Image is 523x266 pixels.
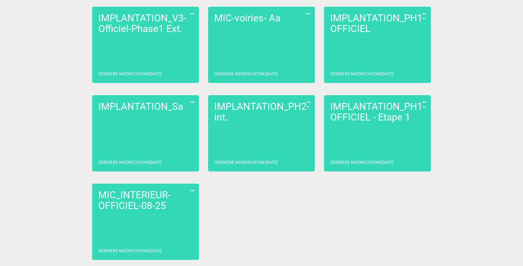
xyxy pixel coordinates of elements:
h2: IMPLANTATION_V3-Officiel-Phase1 Ext. [98,13,193,34]
a: IMPLANTATION_PH1-OFFICIEL - Etape 1Dernière modification:[DATE] [324,95,431,171]
p: Dernière modification : [DATE] [98,159,162,165]
a: IMPLANTATION_SaDernière modification:[DATE] [92,95,199,171]
h2: IMPLANTATION_PH1-OFFICIEL [330,13,425,34]
a: MIC-voiries- AaDernière modification:[DATE] [208,7,315,83]
a: IMPLANTATION_V3-Officiel-Phase1 Ext.Dernière modification:[DATE] [92,7,199,83]
a: MIC_INTERIEUR-OFFICIEL-08-25Dernière modification:[DATE] [92,184,199,260]
a: IMPLANTATION_PH1-OFFICIELDernière modification:[DATE] [324,7,431,83]
p: Dernière modification : [DATE] [330,71,394,77]
p: Dernière modification : [DATE] [98,71,162,77]
p: Dernière modification : [DATE] [214,71,278,77]
a: IMPLANTATION_PH2-int.Dernière modification:[DATE] [208,95,315,171]
p: Dernière modification : [DATE] [98,248,162,254]
h2: MIC_INTERIEUR-OFFICIEL-08-25 [98,190,193,211]
h2: IMPLANTATION_Sa [98,101,193,112]
h2: IMPLANTATION_PH1-OFFICIEL - Etape 1 [330,101,425,123]
h2: MIC-voiries- Aa [214,13,309,23]
p: Dernière modification : [DATE] [214,159,278,165]
h2: IMPLANTATION_PH2-int. [214,101,309,123]
p: Dernière modification : [DATE] [330,159,394,165]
